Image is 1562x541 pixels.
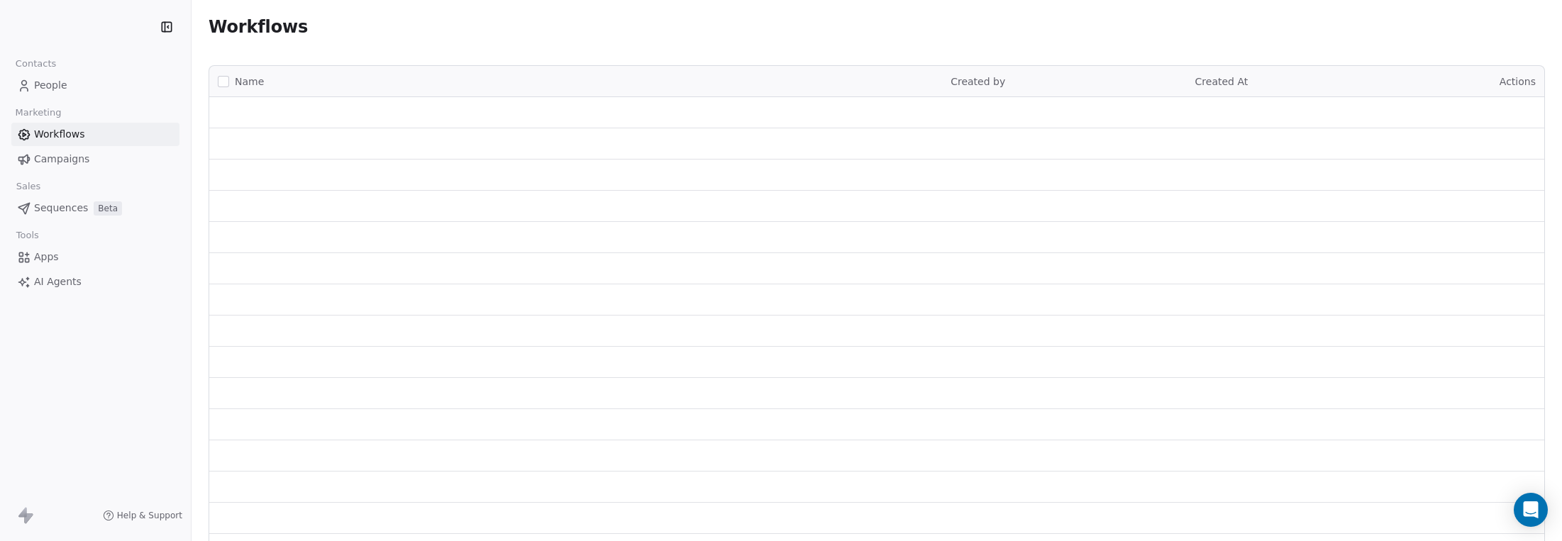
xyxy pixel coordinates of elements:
a: Help & Support [103,510,182,521]
span: Actions [1500,76,1536,87]
a: People [11,74,179,97]
span: AI Agents [34,274,82,289]
span: Name [235,74,264,89]
a: AI Agents [11,270,179,294]
span: Help & Support [117,510,182,521]
span: Workflows [34,127,85,142]
span: Sales [10,176,47,197]
span: Beta [94,201,122,216]
a: SequencesBeta [11,196,179,220]
span: Workflows [209,17,308,37]
a: Campaigns [11,147,179,171]
span: Created At [1195,76,1248,87]
div: Open Intercom Messenger [1514,493,1548,527]
a: Apps [11,245,179,269]
span: Tools [10,225,45,246]
span: Sequences [34,201,88,216]
span: Campaigns [34,152,89,167]
a: Workflows [11,123,179,146]
span: Contacts [9,53,62,74]
span: Created by [951,76,1005,87]
span: Apps [34,250,59,264]
span: People [34,78,67,93]
span: Marketing [9,102,67,123]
